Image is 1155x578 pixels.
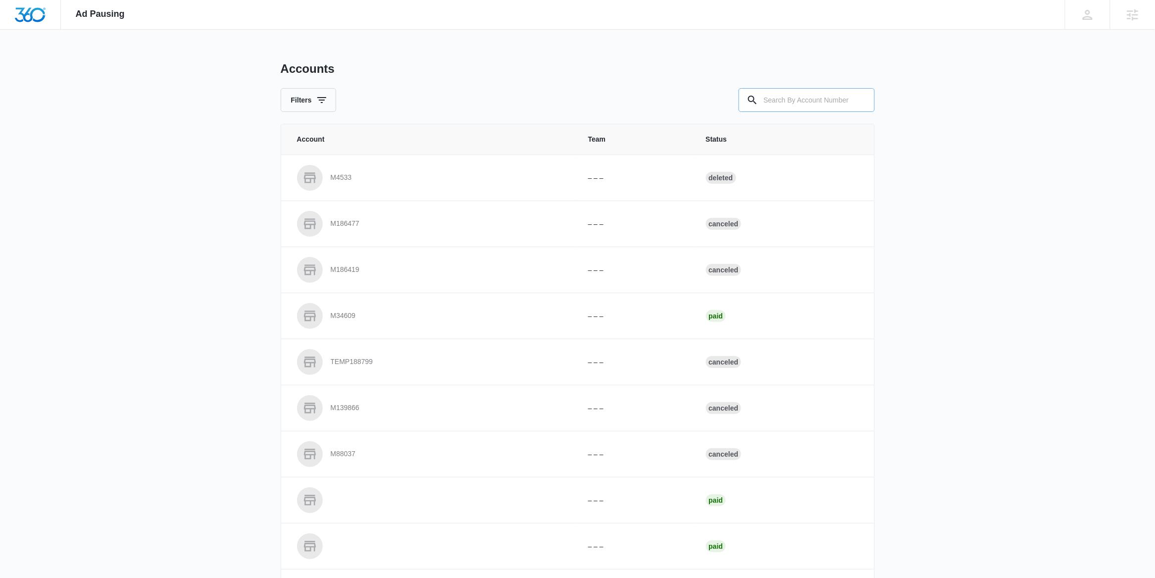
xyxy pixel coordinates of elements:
span: Ad Pausing [76,9,125,19]
a: M186419 [297,257,564,283]
a: M4533 [297,165,564,191]
a: M139866 [297,395,564,421]
div: Canceled [706,264,742,276]
p: – – – [588,357,682,368]
p: M139866 [331,403,359,413]
div: Paid [706,310,726,322]
p: M4533 [331,173,352,183]
button: Filters [281,88,336,112]
p: – – – [588,219,682,229]
p: M186419 [331,265,359,275]
p: – – – [588,311,682,321]
p: TEMP188799 [331,357,373,367]
h1: Accounts [281,61,335,76]
span: Team [588,134,682,145]
a: M34609 [297,303,564,329]
span: Status [706,134,858,145]
p: M34609 [331,311,356,321]
div: Paid [706,494,726,506]
a: M88037 [297,441,564,467]
div: Paid [706,540,726,552]
div: Canceled [706,218,742,230]
div: Canceled [706,448,742,460]
a: TEMP188799 [297,349,564,375]
p: – – – [588,449,682,460]
span: Account [297,134,564,145]
div: Canceled [706,356,742,368]
div: Canceled [706,402,742,414]
input: Search By Account Number [739,88,875,112]
p: M88037 [331,449,356,459]
a: M186477 [297,211,564,237]
p: – – – [588,265,682,275]
p: – – – [588,541,682,552]
p: – – – [588,173,682,183]
p: – – – [588,403,682,414]
p: M186477 [331,219,359,229]
p: – – – [588,495,682,506]
div: Deleted [706,172,736,184]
